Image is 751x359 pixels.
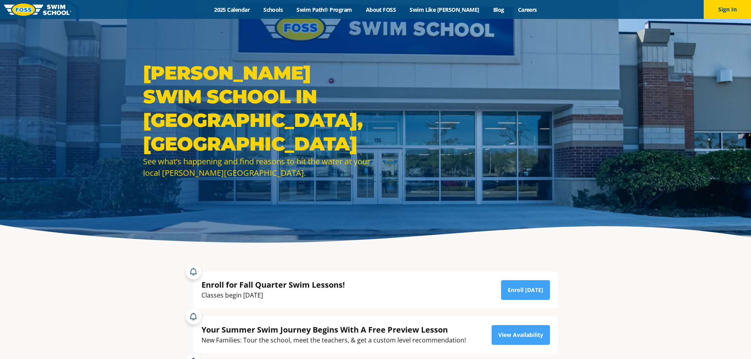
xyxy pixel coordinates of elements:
[4,4,71,16] img: FOSS Swim School Logo
[511,6,544,13] a: Careers
[403,6,486,13] a: Swim Like [PERSON_NAME]
[492,325,550,345] a: View Availability
[143,61,372,156] h1: [PERSON_NAME] Swim School in [GEOGRAPHIC_DATA], [GEOGRAPHIC_DATA]
[201,279,345,290] div: Enroll for Fall Quarter Swim Lessons!
[486,6,511,13] a: Blog
[201,335,466,346] div: New Families: Tour the school, meet the teachers, & get a custom level recommendation!
[359,6,403,13] a: About FOSS
[290,6,359,13] a: Swim Path® Program
[501,280,550,300] a: Enroll [DATE]
[201,324,466,335] div: Your Summer Swim Journey Begins With A Free Preview Lesson
[207,6,257,13] a: 2025 Calendar
[257,6,290,13] a: Schools
[201,290,345,301] div: Classes begin [DATE]
[143,156,372,179] div: See what’s happening and find reasons to hit the water at your local [PERSON_NAME][GEOGRAPHIC_DATA].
